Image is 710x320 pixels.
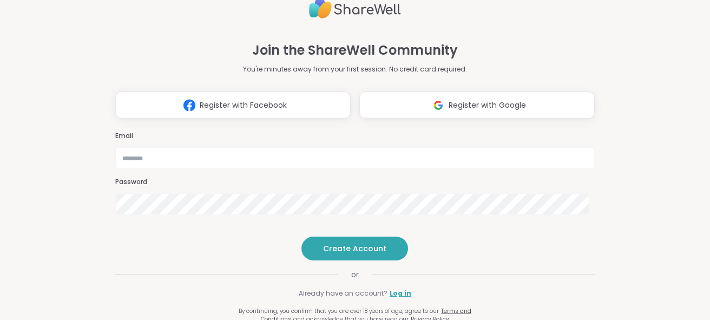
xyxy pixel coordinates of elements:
span: Register with Facebook [200,100,287,111]
img: ShareWell Logomark [428,95,449,115]
button: Create Account [301,237,408,260]
span: By continuing, you confirm that you are over 18 years of age, agree to our [239,307,439,315]
span: Already have an account? [299,289,387,298]
h1: Join the ShareWell Community [252,41,458,60]
button: Register with Google [359,92,595,119]
img: ShareWell Logomark [179,95,200,115]
h3: Email [115,132,595,141]
span: or [338,269,372,280]
button: Register with Facebook [115,92,351,119]
span: Create Account [323,243,386,254]
p: You're minutes away from your first session. No credit card required. [243,64,467,74]
a: Log in [390,289,411,298]
span: Register with Google [449,100,526,111]
h3: Password [115,178,595,187]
